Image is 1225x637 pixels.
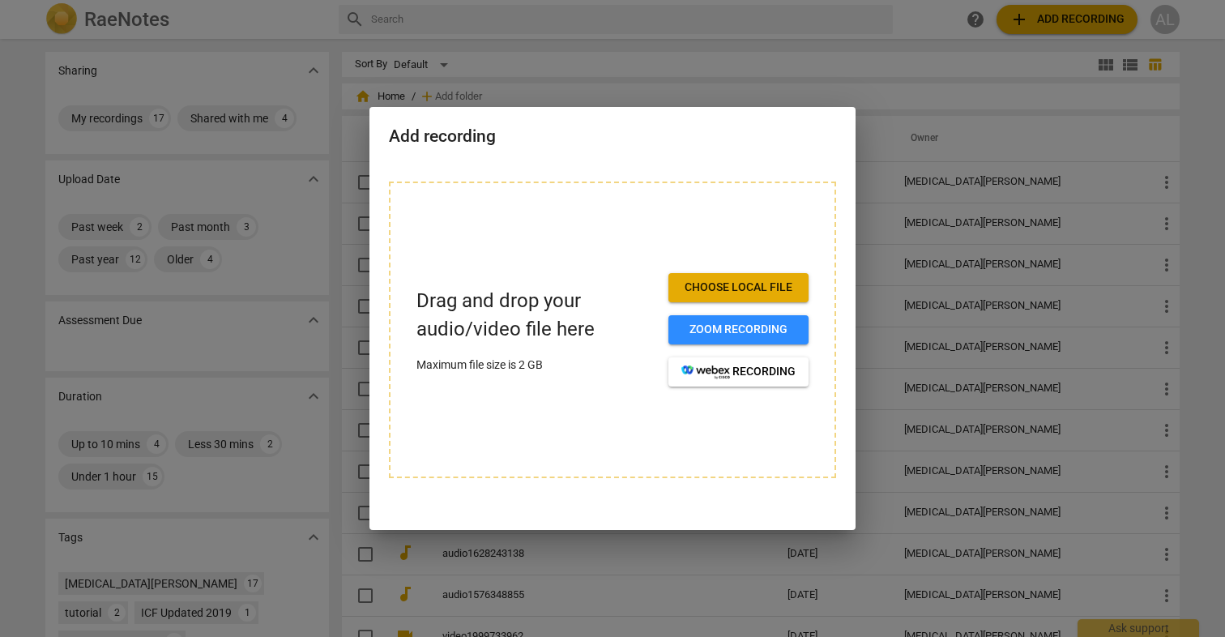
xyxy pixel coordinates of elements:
[668,273,809,302] button: Choose local file
[416,287,655,344] p: Drag and drop your audio/video file here
[416,357,655,374] p: Maximum file size is 2 GB
[681,280,796,296] span: Choose local file
[681,322,796,338] span: Zoom recording
[668,357,809,387] button: recording
[681,364,796,380] span: recording
[668,315,809,344] button: Zoom recording
[389,126,836,147] h2: Add recording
